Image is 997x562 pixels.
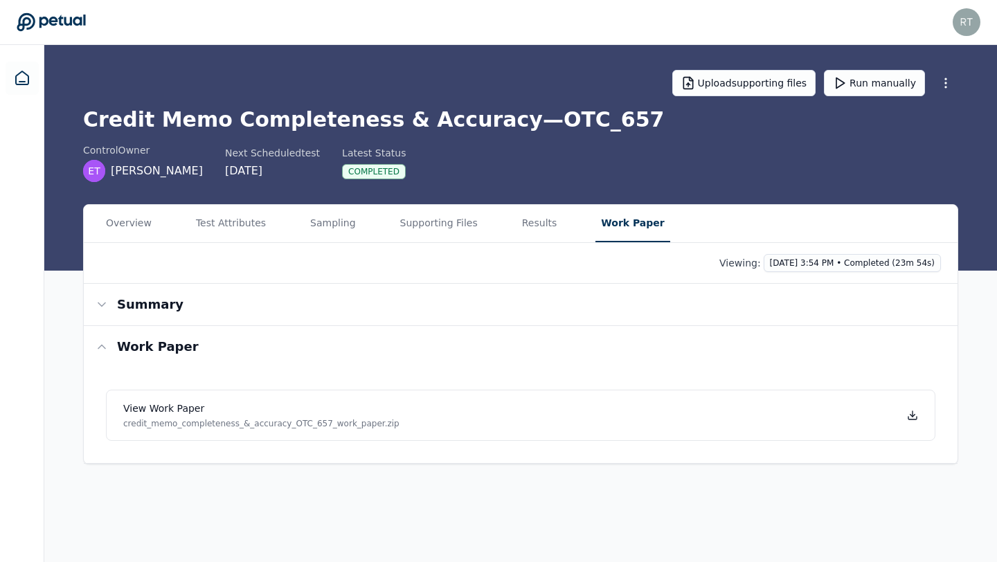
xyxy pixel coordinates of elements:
[517,205,563,242] button: Results
[672,70,816,96] button: Uploadsupporting files
[342,146,406,160] div: Latest Status
[117,337,199,356] h3: Work paper
[225,163,320,179] div: [DATE]
[83,143,203,157] div: control Owner
[88,164,100,178] span: ET
[6,62,39,95] a: Dashboard
[719,256,761,270] p: Viewing:
[342,164,406,179] div: Completed
[305,205,361,242] button: Sampling
[84,326,958,368] button: Work paper
[111,163,203,179] span: [PERSON_NAME]
[17,12,86,32] a: Go to Dashboard
[595,205,670,242] button: Work Paper
[764,254,941,272] button: [DATE] 3:54 PM • Completed (23m 54s)
[953,8,980,36] img: Riddhi Thakkar
[117,295,183,314] h3: Summary
[100,205,157,242] button: Overview
[190,205,271,242] button: Test Attributes
[824,70,925,96] button: Run manually
[83,107,958,132] h1: Credit Memo Completeness & Accuracy — OTC_657
[225,146,320,160] div: Next Scheduled test
[123,401,399,415] h4: View work paper
[84,284,958,325] button: Summary
[123,418,399,429] p: credit_memo_completeness_&_accuracy_OTC_657_work_paper.zip
[933,71,958,96] button: More Options
[395,205,483,242] button: Supporting Files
